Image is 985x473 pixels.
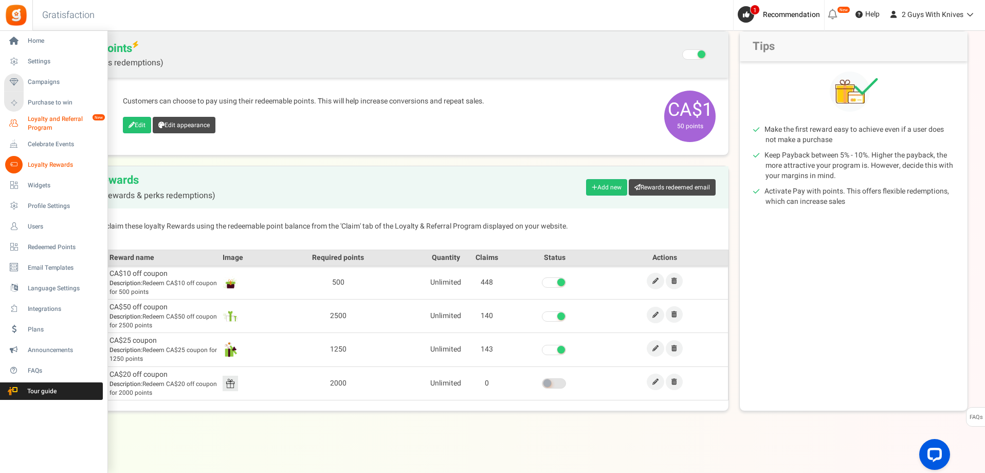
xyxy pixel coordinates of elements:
[4,115,103,132] a: Loyalty and Referral Program New
[763,9,820,20] span: Recommendation
[251,266,425,299] td: 500
[4,238,103,256] a: Redeemed Points
[4,218,103,235] a: Users
[251,366,425,400] td: 2000
[110,380,217,397] span: Redeem CA$20 off coupon for 2000 points
[28,37,100,45] span: Home
[4,197,103,215] a: Profile Settings
[629,179,716,196] a: Rewards redeemed email
[110,278,142,288] b: Description:
[4,341,103,359] a: Announcements
[56,221,716,232] p: Customers can claim these loyalty Rewards using the redeemable point balance from the 'Claim' tab...
[586,179,627,196] a: Add new
[666,340,683,357] a: Remove
[425,333,466,366] td: Unlimited
[837,6,850,13] em: New
[5,387,77,396] span: Tour guide
[110,312,142,321] b: Description:
[107,366,220,400] td: CA$20 off coupon
[5,4,28,27] img: Gratisfaction
[223,308,238,324] img: Reward
[28,325,100,334] span: Plans
[28,161,100,169] span: Loyalty Rewards
[902,9,963,20] span: 2 Guys With Knives
[4,321,103,338] a: Plans
[466,299,507,332] td: 140
[4,53,103,71] a: Settings
[251,299,425,332] td: 2500
[110,346,217,363] span: Redeem CA$25 coupon for 1250 points
[28,202,100,211] span: Profile Settings
[31,5,106,26] h3: Gratisfaction
[123,117,151,133] a: Edit
[28,243,100,252] span: Redeemed Points
[28,78,100,86] span: Campaigns
[28,140,100,149] span: Celebrate Events
[647,340,664,357] a: Edit
[4,177,103,194] a: Widgets
[110,312,217,330] span: Redeem CA$50 off coupon for 2500 points
[92,114,105,121] em: New
[153,117,215,133] a: Edit appearance
[123,96,654,107] p: Customers can choose to pay using their redeemable points. This will help increase conversions an...
[28,366,100,375] span: FAQs
[664,91,716,142] span: CA$1
[750,5,760,15] span: 1
[647,374,664,390] a: Edit
[425,250,466,266] th: Quantity
[647,273,664,289] a: Edit
[28,115,103,132] span: Loyalty and Referral Program
[28,346,100,355] span: Announcements
[56,174,215,201] h2: Loyalty Rewards
[4,300,103,318] a: Integrations
[56,42,163,67] span: Pay with points
[107,266,220,299] td: CA$10 off coupon
[110,345,142,355] b: Description:
[466,266,507,299] td: 448
[740,31,968,61] h2: Tips
[765,150,955,181] li: Keep Payback between 5% - 10%. Higher the payback, the more attractive your program is. However, ...
[466,333,507,366] td: 143
[425,299,466,332] td: Unlimited
[220,250,251,266] th: Image
[110,379,142,389] b: Description:
[425,266,466,299] td: Unlimited
[28,305,100,313] span: Integrations
[56,58,163,67] span: (Flexible points redemptions)
[602,250,728,266] th: Actions
[425,366,466,400] td: Unlimited
[765,125,955,145] li: Make the first reward easy to achieve even if a user does not make a purchase
[223,376,238,391] img: Reward
[251,333,425,366] td: 1250
[4,362,103,379] a: FAQs
[28,98,100,107] span: Purchase to win
[107,299,220,332] td: CA$50 off coupon
[647,307,664,323] a: Edit
[4,74,103,91] a: Campaigns
[110,279,217,296] span: Redeem CA$10 off coupon for 500 points
[4,279,103,297] a: Language Settings
[667,121,713,131] small: 50 points
[28,264,100,272] span: Email Templates
[666,374,683,390] a: Remove
[666,273,683,289] a: Remove
[666,306,683,323] a: Remove
[107,333,220,366] td: CA$25 coupon
[969,408,983,427] span: FAQs
[466,250,507,266] th: Claims
[28,181,100,190] span: Widgets
[223,275,238,290] img: Reward
[4,94,103,112] a: Purchase to win
[507,250,601,266] th: Status
[738,6,824,23] a: 1 Recommendation
[466,366,507,400] td: 0
[4,156,103,173] a: Loyalty Rewards
[863,9,880,20] span: Help
[4,135,103,153] a: Celebrate Events
[851,6,884,23] a: Help
[28,284,100,293] span: Language Settings
[28,222,100,231] span: Users
[28,57,100,66] span: Settings
[251,250,425,266] th: Required points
